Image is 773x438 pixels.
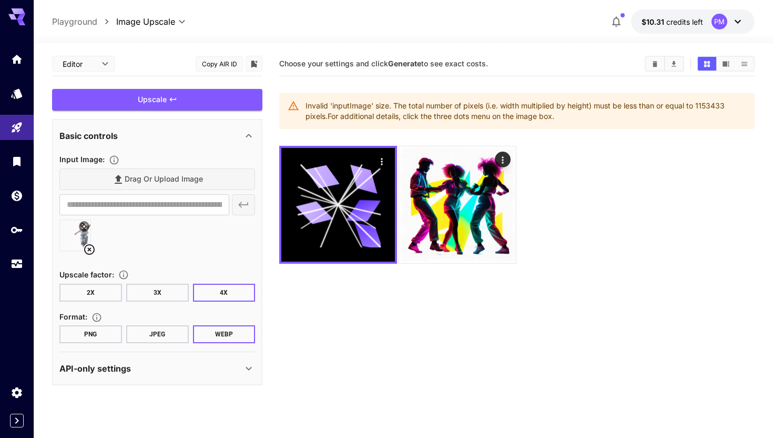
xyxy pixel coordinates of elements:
div: $10.3109 [642,16,703,27]
b: Generate [388,59,421,68]
button: Choose the level of upscaling to be performed on the image. [114,270,133,280]
span: credits left [666,17,703,26]
span: Upscale [138,93,167,106]
button: Specifies the input image to be processed. [105,155,124,165]
div: PM [711,14,727,29]
span: Upscale factor : [59,270,114,279]
button: $10.3109PM [631,9,755,34]
div: API Keys [11,223,23,236]
div: API-only settings [59,356,255,381]
span: Image Upscale [116,15,175,28]
button: 3X [126,284,189,302]
button: 4X [193,284,256,302]
button: WEBP [193,325,256,343]
div: Actions [494,152,510,167]
div: Models [11,87,23,100]
div: Basic controls [59,123,255,148]
nav: breadcrumb [52,15,116,28]
span: $10.31 [642,17,666,26]
button: PNG [59,325,122,343]
div: Library [11,155,23,168]
span: Input Image : [59,155,105,164]
button: Clear Images [646,57,664,71]
span: Format : [59,312,87,321]
button: Show images in video view [717,57,735,71]
a: Playground [52,15,97,28]
button: Choose the file format for the output image. [87,312,106,323]
button: Expand sidebar [10,414,24,427]
div: Usage [11,257,23,271]
button: Upscale [52,89,262,111]
button: Show images in list view [735,57,754,71]
p: Basic controls [59,130,118,142]
div: Wallet [11,189,23,202]
p: API-only settings [59,362,131,375]
button: 2X [59,284,122,302]
img: SQlAhVX3woKP4ABFFkiESsW8aYBpayfqTYbSgNtxkM6t4sp7vAAWgY+EaAA6MS0bcor6AvgzUXczH56hydoBh0ygxoAAoN37S... [399,146,516,263]
button: JPEG [126,325,189,343]
button: Download All [665,57,683,71]
div: Settings [11,386,23,399]
div: Home [11,53,23,66]
button: Add to library [249,57,259,70]
div: Show images in grid viewShow images in video viewShow images in list view [697,56,755,72]
span: Choose your settings and click to see exact costs. [279,59,488,68]
button: Show images in grid view [698,57,716,71]
span: Editor [63,58,95,69]
button: Copy AIR ID [196,56,243,72]
div: Invalid 'inputImage' size. The total number of pixels (i.e. width multiplied by height) must be l... [306,96,746,126]
div: Clear ImagesDownload All [645,56,684,72]
div: Actions [374,153,390,169]
div: Playground [11,117,23,131]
